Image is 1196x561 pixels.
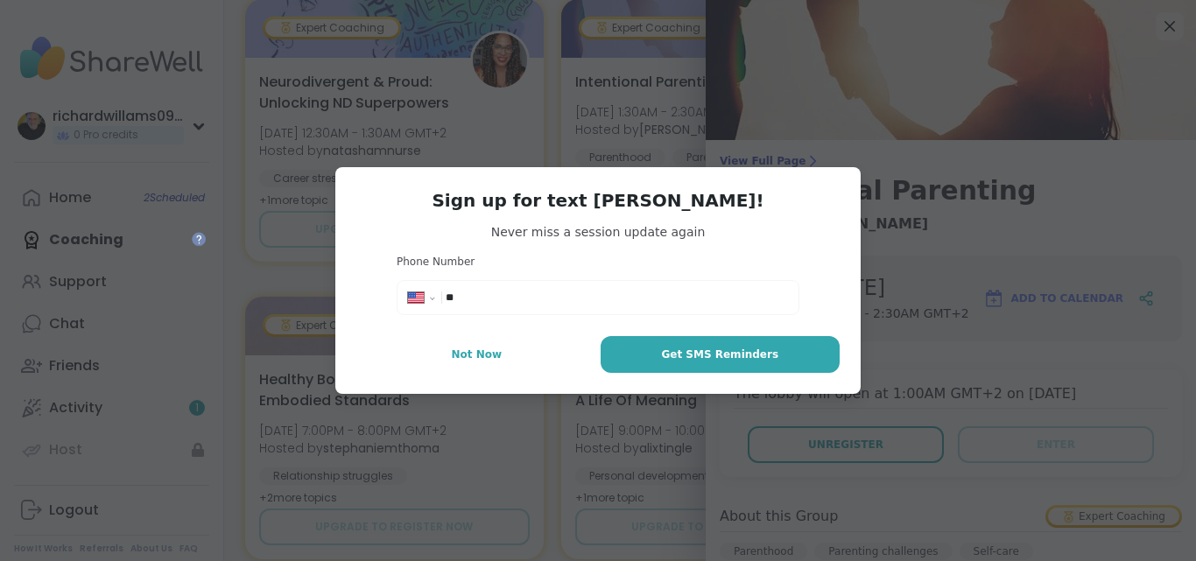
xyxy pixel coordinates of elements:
span: Not Now [451,347,502,362]
button: Not Now [356,336,597,373]
iframe: Spotlight [192,232,206,246]
img: United States [408,292,424,303]
h3: Phone Number [397,255,799,270]
span: Get SMS Reminders [661,347,778,362]
button: Get SMS Reminders [601,336,840,373]
span: Never miss a session update again [356,223,840,241]
h3: Sign up for text [PERSON_NAME]! [356,188,840,213]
